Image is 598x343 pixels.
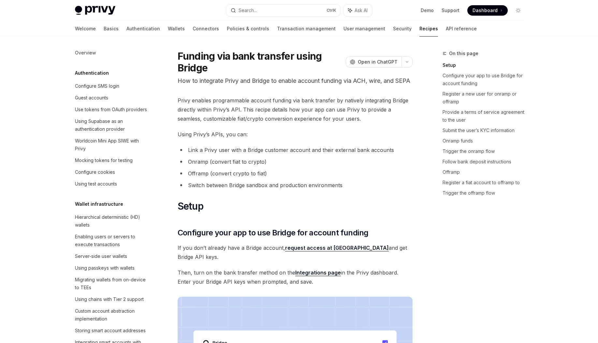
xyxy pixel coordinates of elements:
span: If you don’t already have a Bridge account, and get Bridge API keys. [178,243,413,261]
a: Using chains with Tier 2 support [70,293,153,305]
a: Setup [443,60,529,70]
div: Overview [75,49,96,57]
a: Guest accounts [70,92,153,104]
a: Hierarchical deterministic (HD) wallets [70,211,153,231]
span: Setup [178,200,203,212]
span: Open in ChatGPT [358,59,398,65]
a: Custom account abstraction implementation [70,305,153,325]
div: Use tokens from OAuth providers [75,106,147,113]
h1: Funding via bank transfer using Bridge [178,50,343,74]
span: Ctrl K [327,8,336,13]
a: Welcome [75,21,96,37]
a: Connectors [193,21,219,37]
span: Using Privy’s APIs, you can: [178,130,413,139]
div: Migrating wallets from on-device to TEEs [75,276,149,291]
h5: Authentication [75,69,109,77]
div: Enabling users or servers to execute transactions [75,233,149,248]
p: How to integrate Privy and Bridge to enable account funding via ACH, wire, and SEPA [178,76,413,85]
span: On this page [449,50,478,57]
a: Recipes [419,21,438,37]
span: Dashboard [473,7,498,14]
a: Enabling users or servers to execute transactions [70,231,153,250]
div: Mocking tokens for testing [75,157,133,164]
a: Trigger the onramp flow [443,146,529,157]
img: light logo [75,6,115,15]
a: Offramp [443,167,529,177]
button: Open in ChatGPT [346,56,401,67]
a: Follow bank deposit instructions [443,157,529,167]
div: Configure cookies [75,168,115,176]
a: Provide a terms of service agreement to the user [443,107,529,125]
li: Switch between Bridge sandbox and production environments [178,181,413,190]
li: Offramp (convert crypto to fiat) [178,169,413,178]
a: Security [393,21,412,37]
a: Mocking tokens for testing [70,155,153,166]
li: Onramp (convert fiat to crypto) [178,157,413,166]
div: Custom account abstraction implementation [75,307,149,323]
div: Using passkeys with wallets [75,264,135,272]
div: Server-side user wallets [75,252,127,260]
div: Search... [239,7,257,14]
div: Guest accounts [75,94,108,102]
a: Transaction management [277,21,336,37]
a: Using Supabase as an authentication provider [70,115,153,135]
a: Onramp funds [443,136,529,146]
a: request access at [GEOGRAPHIC_DATA] [285,245,389,251]
a: Configure your app to use Bridge for account funding [443,70,529,89]
h5: Wallet infrastructure [75,200,123,208]
a: Register a fiat account to offramp to [443,177,529,188]
a: Using test accounts [70,178,153,190]
div: Storing smart account addresses [75,327,146,335]
span: Privy enables programmable account funding via bank transfer by natively integrating Bridge direc... [178,96,413,123]
a: API reference [446,21,477,37]
a: Dashboard [467,5,508,16]
li: Link a Privy user with a Bridge customer account and their external bank accounts [178,145,413,155]
a: Trigger the offramp flow [443,188,529,198]
a: Configure SMS login [70,80,153,92]
a: User management [343,21,385,37]
a: Demo [421,7,434,14]
a: Authentication [126,21,160,37]
span: Ask AI [355,7,368,14]
div: Using chains with Tier 2 support [75,295,144,303]
a: Server-side user wallets [70,250,153,262]
div: Configure SMS login [75,82,119,90]
div: Using Supabase as an authentication provider [75,117,149,133]
a: Using passkeys with wallets [70,262,153,274]
button: Search...CtrlK [226,5,340,16]
a: Policies & controls [227,21,269,37]
a: Wallets [168,21,185,37]
div: Hierarchical deterministic (HD) wallets [75,213,149,229]
div: Worldcoin Mini App SIWE with Privy [75,137,149,153]
div: Using test accounts [75,180,117,188]
a: Register a new user for onramp or offramp [443,89,529,107]
a: Worldcoin Mini App SIWE with Privy [70,135,153,155]
span: Configure your app to use Bridge for account funding [178,228,369,238]
a: Integrations page [295,269,341,276]
button: Toggle dark mode [513,5,523,16]
a: Configure cookies [70,166,153,178]
a: Overview [70,47,153,59]
a: Storing smart account addresses [70,325,153,336]
button: Ask AI [343,5,372,16]
span: Then, turn on the bank transfer method on the in the Privy dashboard. Enter your Bridge API keys ... [178,268,413,286]
a: Basics [104,21,119,37]
a: Use tokens from OAuth providers [70,104,153,115]
a: Support [442,7,459,14]
a: Migrating wallets from on-device to TEEs [70,274,153,293]
a: Submit the user’s KYC information [443,125,529,136]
